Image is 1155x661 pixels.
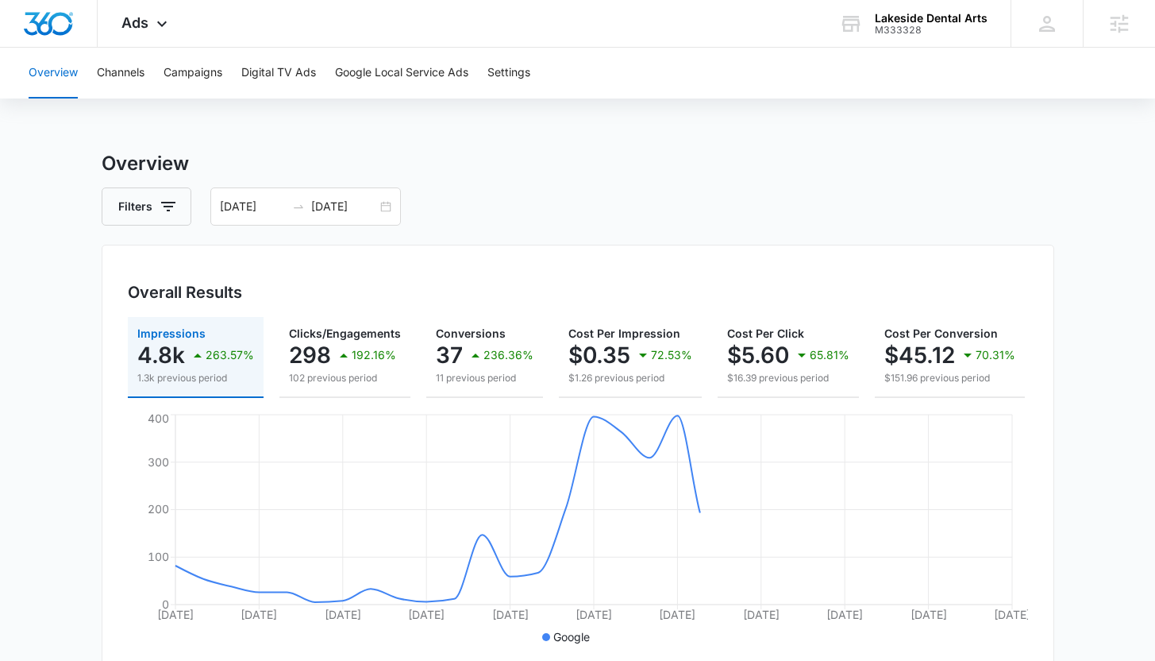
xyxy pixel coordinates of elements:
[436,342,463,368] p: 37
[884,342,955,368] p: $45.12
[976,350,1015,361] p: 70.31%
[352,350,396,361] p: 192.16%
[102,149,1054,178] h3: Overview
[875,25,988,36] div: account id
[651,350,692,361] p: 72.53%
[884,327,998,340] span: Cost Per Conversion
[311,198,377,215] input: End date
[727,342,789,368] p: $5.60
[742,608,779,621] tspan: [DATE]
[162,597,169,611] tspan: 0
[491,608,528,621] tspan: [DATE]
[157,608,194,621] tspan: [DATE]
[292,200,305,213] span: to
[289,342,331,368] p: 298
[137,342,185,368] p: 4.8k
[576,608,612,621] tspan: [DATE]
[148,502,169,516] tspan: 200
[148,455,169,469] tspan: 300
[206,350,254,361] p: 263.57%
[148,412,169,425] tspan: 400
[292,200,305,213] span: swap-right
[553,628,590,645] p: Google
[875,12,988,25] div: account name
[128,280,242,304] h3: Overall Results
[659,608,695,621] tspan: [DATE]
[568,371,692,385] p: $1.26 previous period
[137,371,254,385] p: 1.3k previous period
[727,371,849,385] p: $16.39 previous period
[994,608,1030,621] tspan: [DATE]
[137,327,206,340] span: Impressions
[568,342,630,368] p: $0.35
[436,371,533,385] p: 11 previous period
[910,608,946,621] tspan: [DATE]
[884,371,1015,385] p: $151.96 previous period
[289,327,401,340] span: Clicks/Engagements
[241,48,316,99] button: Digital TV Ads
[408,608,445,621] tspan: [DATE]
[335,48,468,99] button: Google Local Service Ads
[102,187,191,226] button: Filters
[148,550,169,563] tspan: 100
[324,608,360,621] tspan: [DATE]
[220,198,286,215] input: Start date
[826,608,863,621] tspan: [DATE]
[483,350,533,361] p: 236.36%
[97,48,144,99] button: Channels
[241,608,277,621] tspan: [DATE]
[487,48,530,99] button: Settings
[289,371,401,385] p: 102 previous period
[164,48,222,99] button: Campaigns
[810,350,849,361] p: 65.81%
[436,327,506,340] span: Conversions
[727,327,804,340] span: Cost Per Click
[568,327,680,340] span: Cost Per Impression
[121,14,148,31] span: Ads
[29,48,78,99] button: Overview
